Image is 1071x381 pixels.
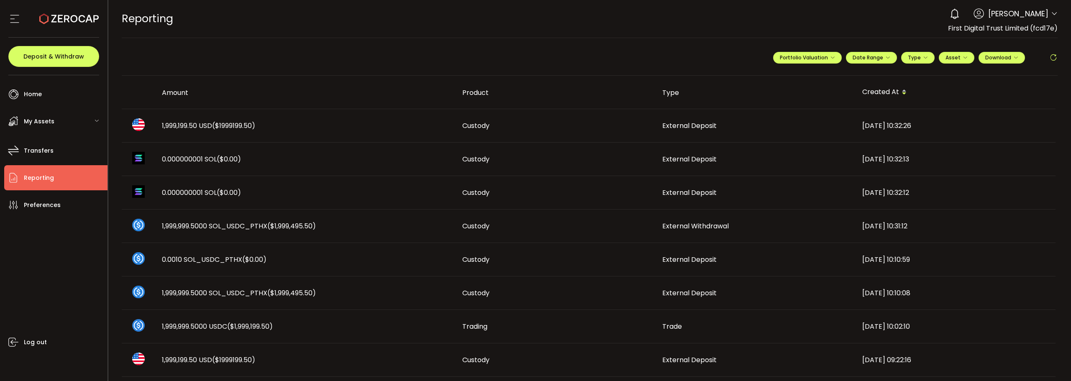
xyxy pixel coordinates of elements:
span: ($1,999,495.50) [267,221,316,231]
span: 0.000000001 SOL [162,154,241,164]
div: [DATE] 10:02:10 [856,322,1056,331]
img: sol_usdc_pthx_portfolio.png [132,252,145,265]
span: Date Range [853,54,890,61]
img: sol_portfolio.png [132,152,145,164]
span: External Deposit [662,288,717,298]
span: External Deposit [662,255,717,264]
div: [DATE] 10:10:08 [856,288,1056,298]
div: [DATE] 10:32:13 [856,154,1056,164]
span: External Deposit [662,355,717,365]
span: Portfolio Valuation [780,54,835,61]
span: Asset [945,54,961,61]
button: Type [901,52,935,64]
img: sol_portfolio.png [132,185,145,198]
span: External Deposit [662,121,717,130]
img: usdc_portfolio.svg [132,319,145,332]
span: 1,999,999.5000 USDC [162,322,273,331]
span: ($0.00) [217,188,241,197]
span: Custody [462,288,489,298]
button: Date Range [846,52,897,64]
span: Custody [462,188,489,197]
img: usd_portfolio.svg [132,353,145,365]
button: Download [979,52,1025,64]
span: Log out [24,336,47,348]
span: Home [24,88,42,100]
span: Custody [462,154,489,164]
span: Custody [462,255,489,264]
span: ($0.00) [217,154,241,164]
span: Transfers [24,145,54,157]
span: Trading [462,322,487,331]
span: Custody [462,221,489,231]
div: Type [656,88,856,97]
div: [DATE] 10:32:26 [856,121,1056,130]
span: Reporting [122,11,173,26]
span: 0.0010 SOL_USDC_PTHX [162,255,266,264]
span: Preferences [24,199,61,211]
span: Download [985,54,1018,61]
span: External Withdrawal [662,221,729,231]
img: sol_usdc_pthx_portfolio.png [132,286,145,298]
span: Custody [462,121,489,130]
span: 1,999,199.50 USD [162,355,255,365]
div: [DATE] 09:22:16 [856,355,1056,365]
span: ($0.00) [242,255,266,264]
span: My Assets [24,115,54,128]
span: [PERSON_NAME] [988,8,1048,19]
iframe: Chat Widget [1029,341,1071,381]
span: 1,999,999.5000 SOL_USDC_PTHX [162,288,316,298]
span: Type [908,54,928,61]
span: External Deposit [662,154,717,164]
span: Trade [662,322,682,331]
span: Custody [462,355,489,365]
span: 0.000000001 SOL [162,188,241,197]
button: Asset [939,52,974,64]
img: sol_usdc_pthx_portfolio.png [132,219,145,231]
span: ($1,999,495.50) [267,288,316,298]
span: First Digital Trust Limited (fcd17e) [948,23,1058,33]
span: ($1999199.50) [212,355,255,365]
div: Created At [856,85,1056,100]
span: ($1,999,199.50) [227,322,273,331]
span: ($1999199.50) [212,121,255,130]
span: 1,999,199.50 USD [162,121,255,130]
div: Product [456,88,656,97]
span: Deposit & Withdraw [23,54,84,59]
div: Amount [155,88,456,97]
span: Reporting [24,172,54,184]
button: Portfolio Valuation [773,52,842,64]
div: [DATE] 10:32:12 [856,188,1056,197]
div: [DATE] 10:10:59 [856,255,1056,264]
span: 1,999,999.5000 SOL_USDC_PTHX [162,221,316,231]
div: [DATE] 10:31:12 [856,221,1056,231]
button: Deposit & Withdraw [8,46,99,67]
span: External Deposit [662,188,717,197]
img: usd_portfolio.svg [132,118,145,131]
